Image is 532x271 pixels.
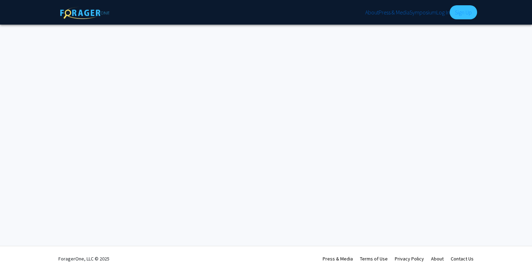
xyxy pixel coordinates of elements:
[60,7,109,19] img: ForagerOne Logo
[323,256,353,262] a: Press & Media
[451,256,474,262] a: Contact Us
[450,5,477,19] a: Sign Up
[431,256,444,262] a: About
[395,256,424,262] a: Privacy Policy
[360,256,388,262] a: Terms of Use
[58,246,109,271] div: ForagerOne, LLC © 2025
